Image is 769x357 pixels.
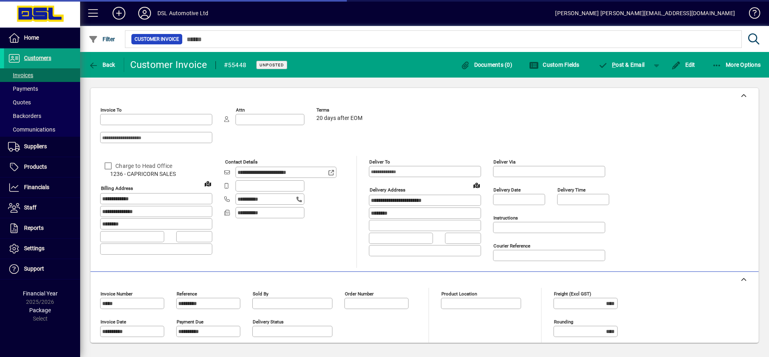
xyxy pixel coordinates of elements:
span: P [612,62,616,68]
mat-label: Reference [177,291,197,297]
mat-label: Payment due [177,319,203,325]
mat-label: Rounding [554,319,573,325]
a: Backorders [4,109,80,123]
a: View on map [470,179,483,191]
span: Home [24,34,39,41]
button: Back [87,58,117,72]
div: Customer Invoice [130,58,207,71]
button: Profile [132,6,157,20]
span: Financial Year [23,290,58,297]
button: Add [106,6,132,20]
a: Support [4,259,80,279]
span: Back [89,62,115,68]
span: More Options [712,62,761,68]
mat-label: Sold by [253,291,268,297]
span: 1236 - CAPRICORN SALES [100,170,212,178]
mat-label: Delivery date [493,187,521,193]
a: Quotes [4,96,80,109]
app-page-header-button: Back [80,58,124,72]
span: Communications [8,126,55,133]
mat-label: Invoice number [101,291,133,297]
mat-label: Instructions [493,215,518,221]
mat-label: Deliver via [493,159,515,165]
button: Documents (0) [458,58,514,72]
button: Filter [87,32,117,46]
mat-label: Courier Reference [493,243,530,249]
span: ost & Email [598,62,645,68]
button: Edit [669,58,697,72]
button: More Options [710,58,763,72]
span: 20 days after EOM [316,115,362,122]
a: Invoices [4,68,80,82]
a: Communications [4,123,80,136]
button: Custom Fields [527,58,582,72]
a: Products [4,157,80,177]
div: [PERSON_NAME] [PERSON_NAME][EMAIL_ADDRESS][DOMAIN_NAME] [555,7,735,20]
mat-label: Freight (excl GST) [554,291,591,297]
span: Invoices [8,72,33,78]
button: Post & Email [594,58,649,72]
mat-label: Deliver To [369,159,390,165]
span: Products [24,164,47,170]
mat-label: Attn [236,107,245,113]
div: DSL Automotive Ltd [157,7,208,20]
span: Edit [671,62,695,68]
span: Customer Invoice [135,35,179,43]
a: Payments [4,82,80,96]
span: Documents (0) [460,62,512,68]
span: Filter [89,36,115,42]
mat-label: Delivery time [558,187,586,193]
span: Customers [24,55,51,61]
span: Settings [24,245,44,251]
mat-label: Product location [441,291,477,297]
a: Home [4,28,80,48]
a: Knowledge Base [743,2,759,28]
span: Terms [316,108,364,113]
a: Reports [4,218,80,238]
a: Financials [4,178,80,197]
span: Custom Fields [529,62,580,68]
mat-label: Delivery status [253,319,284,325]
span: Financials [24,184,49,190]
span: Backorders [8,113,41,119]
a: Staff [4,198,80,218]
a: Settings [4,239,80,259]
span: Quotes [8,99,31,106]
span: Payments [8,86,38,92]
span: Suppliers [24,143,47,150]
span: Package [29,307,51,313]
span: Staff [24,204,36,211]
mat-label: Invoice date [101,319,126,325]
span: Reports [24,225,44,231]
mat-label: Invoice To [101,107,122,113]
mat-label: Order number [345,291,374,297]
a: Suppliers [4,137,80,157]
a: View on map [201,177,214,190]
span: Support [24,265,44,272]
div: #55448 [224,59,247,72]
span: Unposted [260,62,284,68]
